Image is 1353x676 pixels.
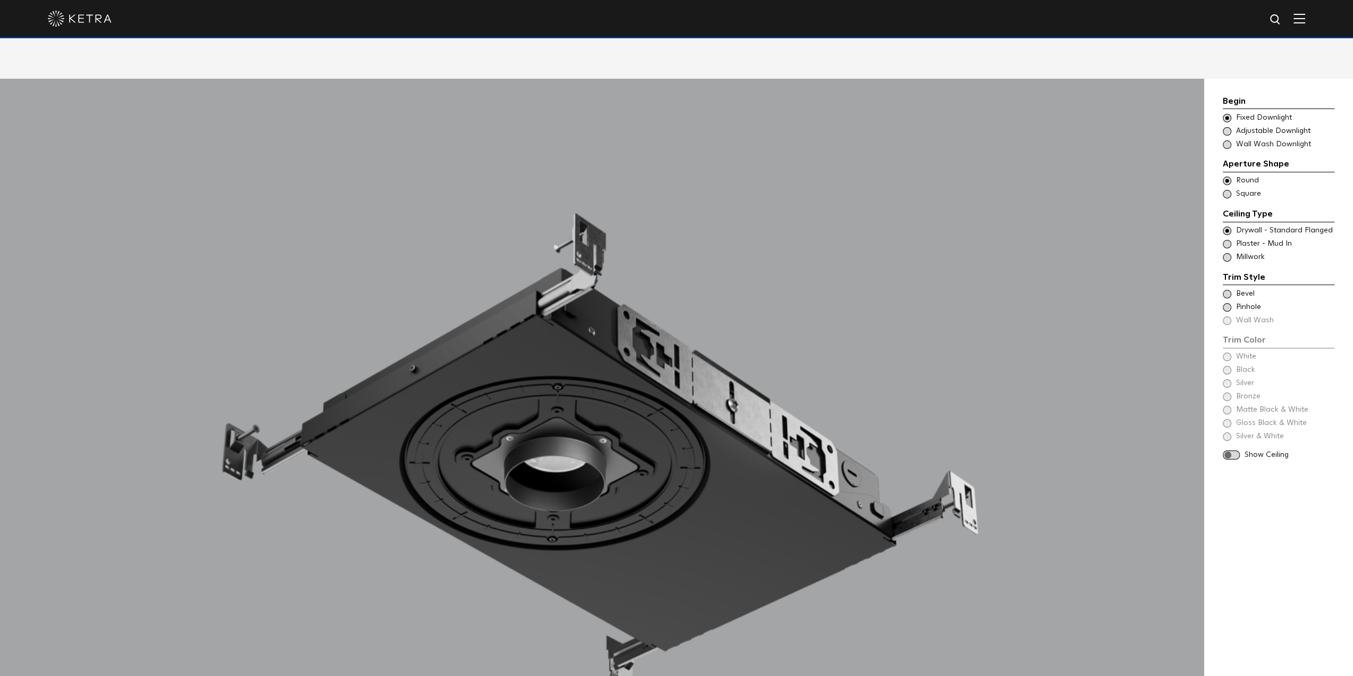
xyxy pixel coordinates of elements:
span: Pinhole [1236,302,1333,313]
span: Round [1236,176,1333,186]
span: Millwork [1236,252,1333,263]
span: Bevel [1236,289,1333,299]
span: Square [1236,189,1333,199]
span: Fixed Downlight [1236,113,1333,123]
span: Show Ceiling [1245,450,1334,461]
div: Trim Style [1223,271,1334,286]
div: Aperture Shape [1223,157,1334,172]
span: Plaster - Mud In [1236,239,1333,249]
span: Drywall - Standard Flanged [1236,226,1333,236]
img: Hamburger%20Nav.svg [1293,13,1305,23]
img: ketra-logo-2019-white [48,11,112,27]
span: Wall Wash Downlight [1236,139,1333,150]
img: search icon [1269,13,1282,27]
div: Ceiling Type [1223,207,1334,222]
div: Begin [1223,95,1334,110]
span: Adjustable Downlight [1236,126,1333,137]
